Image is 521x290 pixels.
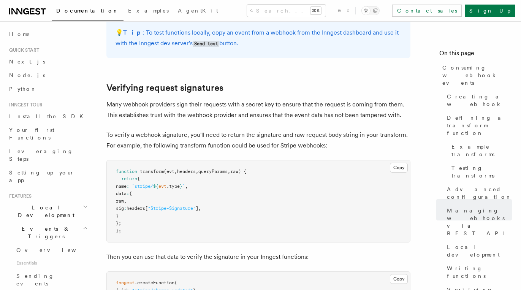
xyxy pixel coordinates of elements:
[196,169,198,174] span: ,
[9,72,45,78] span: Node.js
[106,252,410,262] p: Then you can use that data to verify the signature in your Inngest functions:
[132,184,153,189] span: `stripe/
[361,6,380,15] button: Toggle dark mode
[116,184,127,189] span: name
[6,123,89,144] a: Your first Functions
[6,82,89,96] a: Python
[9,30,30,38] span: Home
[198,206,201,211] span: ,
[9,148,73,162] span: Leveraging Steps
[124,206,127,211] span: :
[106,82,223,93] a: Verifying request signatures
[6,201,89,222] button: Local Development
[9,170,74,183] span: Setting up your app
[444,111,512,140] a: Defining a transform function
[392,5,462,17] a: Contact sales
[177,169,196,174] span: headers
[439,61,512,90] a: Consuming webhook events
[196,206,198,211] span: ]
[182,184,185,189] span: `
[444,90,512,111] a: Creating a webhook
[448,161,512,182] a: Testing transforms
[116,280,135,285] span: inngest
[439,49,512,61] h4: On this page
[444,182,512,204] a: Advanced configuration
[127,184,129,189] span: :
[174,280,177,285] span: (
[247,5,326,17] button: Search...⌘K
[106,99,410,120] p: Many webhook providers sign their requests with a secret key to ensure that the request is coming...
[185,184,188,189] span: ,
[310,7,321,14] kbd: ⌘K
[164,169,174,174] span: (evt
[174,169,177,174] span: ,
[6,68,89,82] a: Node.js
[442,64,512,87] span: Consuming webhook events
[447,265,512,280] span: Writing functions
[447,93,512,108] span: Creating a webhook
[6,204,83,219] span: Local Development
[129,191,132,196] span: {
[390,163,408,173] button: Copy
[6,225,83,240] span: Events & Triggers
[6,144,89,166] a: Leveraging Steps
[52,2,124,21] a: Documentation
[6,27,89,41] a: Home
[116,213,119,219] span: }
[447,185,512,201] span: Advanced configuration
[13,257,89,269] span: Essentials
[9,59,45,65] span: Next.js
[140,169,164,174] span: transform
[148,206,196,211] span: "Stripe-Signature"
[180,184,182,189] span: }
[228,169,230,174] span: ,
[124,198,127,204] span: ,
[444,204,512,240] a: Managing webhooks via REST API
[16,247,95,253] span: Overview
[6,47,39,53] span: Quick start
[106,130,410,151] p: To verify a webhook signature, you'll need to return the signature and raw request body string in...
[166,184,180,189] span: .type
[444,261,512,283] a: Writing functions
[173,2,223,21] a: AgentKit
[178,8,218,14] span: AgentKit
[451,143,512,158] span: Example transforms
[444,240,512,261] a: Local development
[448,140,512,161] a: Example transforms
[116,27,401,49] p: 💡 : To test functions locally, copy an event from a webhook from the Inngest dashboard and use it...
[6,166,89,187] a: Setting up your app
[127,191,129,196] span: :
[158,184,166,189] span: evt
[9,113,88,119] span: Install the SDK
[198,169,228,174] span: queryParams
[121,176,137,181] span: return
[6,109,89,123] a: Install the SDK
[123,29,143,36] strong: Tip
[116,228,121,233] span: };
[116,206,124,211] span: sig
[6,102,43,108] span: Inngest tour
[137,176,140,181] span: {
[193,41,219,47] code: Send test
[390,274,408,284] button: Copy
[124,2,173,21] a: Examples
[135,280,174,285] span: .createFunction
[153,184,158,189] span: ${
[56,8,119,14] span: Documentation
[9,86,37,92] span: Python
[16,273,54,287] span: Sending events
[465,5,515,17] a: Sign Up
[116,198,124,204] span: raw
[6,193,32,199] span: Features
[116,169,137,174] span: function
[447,243,512,258] span: Local development
[116,191,127,196] span: data
[6,55,89,68] a: Next.js
[6,222,89,243] button: Events & Triggers
[447,207,512,237] span: Managing webhooks via REST API
[9,127,54,141] span: Your first Functions
[127,206,148,211] span: headers[
[230,169,246,174] span: raw) {
[447,114,512,137] span: Defining a transform function
[451,164,512,179] span: Testing transforms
